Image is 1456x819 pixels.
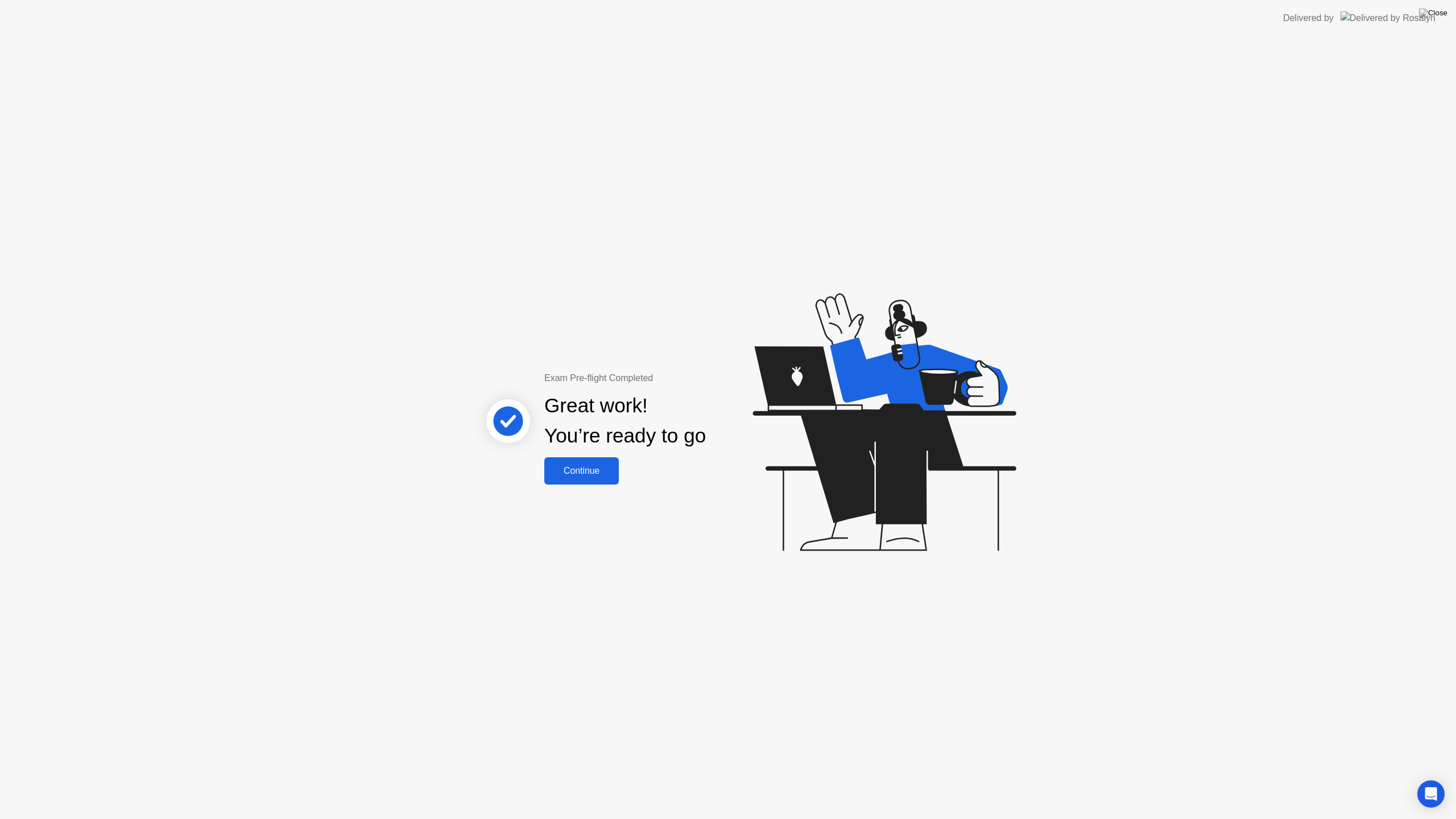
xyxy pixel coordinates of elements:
[1419,9,1447,18] img: Close
[544,391,706,451] div: Great work! You’re ready to go
[544,371,779,385] div: Exam Pre-flight Completed
[1341,11,1436,24] img: Delivered by Rosalyn
[548,466,615,476] div: Continue
[544,457,619,485] button: Continue
[1417,780,1445,808] div: Open Intercom Messenger
[1283,11,1334,25] div: Delivered by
